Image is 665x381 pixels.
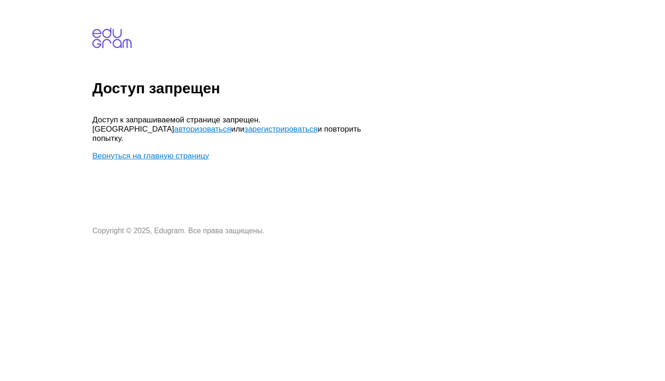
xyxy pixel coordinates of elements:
[92,227,369,235] p: Copyright © 2025, Edugram. Все права защищены.
[92,28,132,48] img: edugram.com
[174,125,231,133] a: авторизоваться
[92,151,209,160] a: Вернуться на главную страницу
[92,80,661,97] h1: Доступ запрещен
[244,125,317,133] a: зарегистрироваться
[92,115,369,143] p: Доступ к запрашиваемой странице запрещен. [GEOGRAPHIC_DATA] или и повторить попытку.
